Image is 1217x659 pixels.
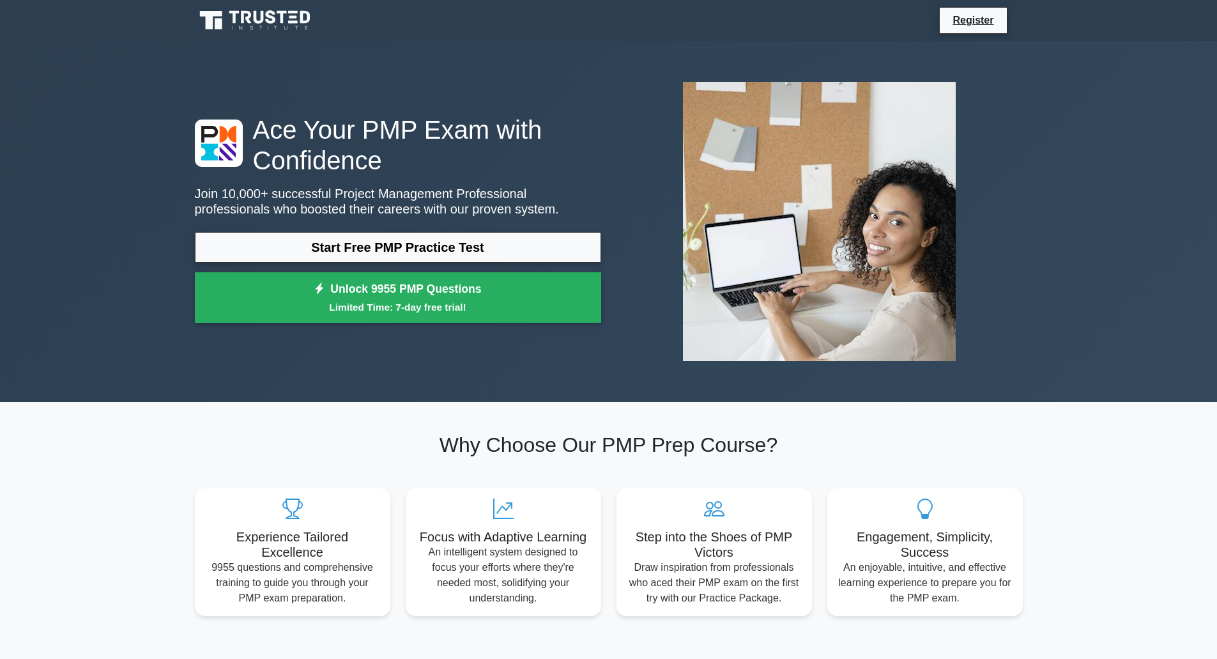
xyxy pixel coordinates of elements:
[195,433,1023,457] h2: Why Choose Our PMP Prep Course?
[205,529,380,560] h5: Experience Tailored Excellence
[416,545,591,606] p: An intelligent system designed to focus your efforts where they're needed most, solidifying your ...
[195,186,601,217] p: Join 10,000+ successful Project Management Professional professionals who boosted their careers w...
[627,560,802,606] p: Draw inspiration from professionals who aced their PMP exam on the first try with our Practice Pa...
[838,560,1013,606] p: An enjoyable, intuitive, and effective learning experience to prepare you for the PMP exam.
[416,529,591,545] h5: Focus with Adaptive Learning
[195,272,601,323] a: Unlock 9955 PMP QuestionsLimited Time: 7-day free trial!
[195,114,601,176] h1: Ace Your PMP Exam with Confidence
[205,560,380,606] p: 9955 questions and comprehensive training to guide you through your PMP exam preparation.
[838,529,1013,560] h5: Engagement, Simplicity, Success
[211,300,585,314] small: Limited Time: 7-day free trial!
[195,232,601,263] a: Start Free PMP Practice Test
[945,12,1001,28] a: Register
[627,529,802,560] h5: Step into the Shoes of PMP Victors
